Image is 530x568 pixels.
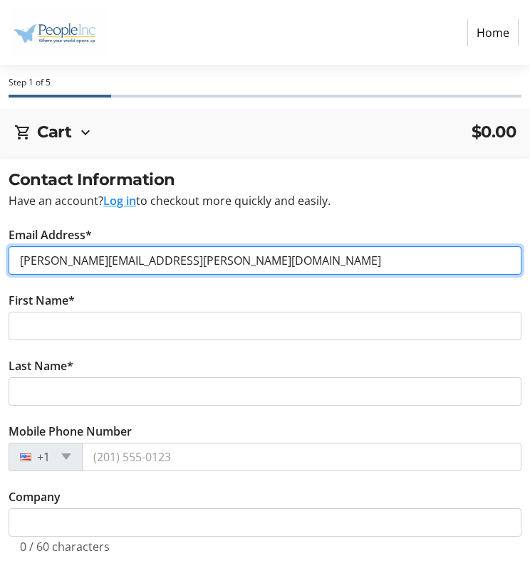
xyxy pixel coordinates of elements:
label: Mobile Phone Number [9,423,132,440]
div: Cart$0.00 [14,120,516,144]
input: (201) 555-0123 [82,443,521,471]
div: Have an account? to checkout more quickly and easily. [9,192,521,209]
label: Company [9,488,61,505]
label: Email Address* [9,226,92,243]
a: Home [467,19,519,46]
label: First Name* [9,292,75,309]
h2: Cart [37,120,71,144]
div: Step 1 of 5 [9,76,521,89]
button: Log in [103,192,136,209]
h2: Contact Information [9,168,521,192]
img: People Inc.'s Logo [11,6,106,59]
tr-character-limit: 0 / 60 characters [20,539,110,554]
label: Last Name* [9,357,73,374]
span: $0.00 [472,120,516,144]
